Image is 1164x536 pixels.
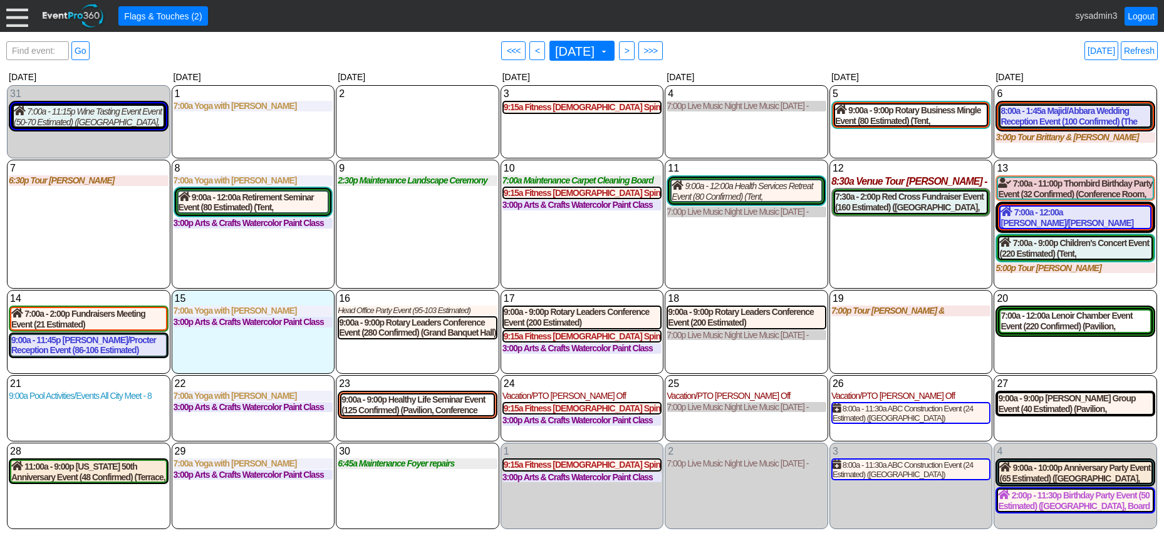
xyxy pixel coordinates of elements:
[502,87,662,101] div: Show menu
[999,237,1151,259] div: 7:00a - 9:00p Children's Concert Event (220 Estimated) (Tent, [GEOGRAPHIC_DATA], Terrace) (2 Cott...
[500,70,665,85] div: [DATE]
[174,445,333,458] div: Show menu
[831,377,991,391] div: Show menu
[171,70,336,85] div: [DATE]
[833,460,990,479] div: 8:00a - 11:30a ABC Construction Event (24 Estimated) ([GEOGRAPHIC_DATA])
[174,87,333,101] div: Show menu
[9,162,169,175] div: Show menu
[502,162,662,175] div: Show menu
[174,402,333,413] div: 3:00p Arts & Crafts Watercolor Paint Class
[553,44,609,58] span: [DATE]
[174,317,333,327] div: 3:00p Arts & Crafts Watercolor Paint Class
[995,87,1155,101] div: Show menu
[995,132,1155,143] div: 3:00p Tour Brittany & [PERSON_NAME]
[667,330,826,341] div: 7:00p Live Music Night Live Music [DATE] - Patio Room
[502,343,662,354] div: 3:00p Arts & Crafts Watercolor Paint Class
[1000,311,1150,332] div: 7:00a - 12:00a Lenoir Chamber Event Event (220 Confirmed) (Pavilion, [GEOGRAPHIC_DATA], [GEOGRAPH...
[993,70,1158,85] div: [DATE]
[335,70,500,85] div: [DATE]
[504,460,661,470] div: 9:15a Fitness [DEMOGRAPHIC_DATA] Spin Class (Pavilion)
[339,317,496,339] div: 9:00a - 9:00p Rotary Leaders Conference Event (280 Confirmed) (Grand Banquet Hall)
[622,44,631,57] span: >
[831,87,991,101] div: Show menu
[1121,41,1158,60] a: Refresh
[338,306,497,316] div: Head Office Party Event (95-103 Estimated)
[504,188,661,198] div: 9:15a Fitness [DEMOGRAPHIC_DATA] Spin Class (Pavilion)
[338,292,497,306] div: Show menu
[174,162,333,175] div: Show menu
[174,218,333,229] div: 3:00p Arts & Crafts Watercolor Paint Class
[502,415,662,426] div: 3:00p Arts & Crafts Watercolor Paint Class
[533,44,542,57] span: <
[9,377,169,391] div: Show menu
[835,105,987,126] div: 9:00a - 9:00p Rotary Business Mingle Event (80 Estimated) (Tent, [GEOGRAPHIC_DATA] , [GEOGRAPHIC_...
[1000,106,1150,127] div: 8:00a - 1:45a Majid/Abbara Wedding Reception Event (100 Confirmed) (The [GEOGRAPHIC_DATA], [GEOGR...
[999,462,1151,483] div: 9:00a - 10:00p Anniversary Party Event (65 Estimated) ([GEOGRAPHIC_DATA], [GEOGRAPHIC_DATA] - [GE...
[1084,41,1118,60] a: [DATE]
[6,70,171,85] div: [DATE]
[995,292,1155,306] div: Show menu
[642,44,660,57] span: >>>
[174,292,333,306] div: Show menu
[667,458,826,469] div: 7:00p Live Music Night Live Music [DATE] - Patio Room
[667,377,826,391] div: Show menu
[998,393,1153,415] div: 9:00a - 9:00p [PERSON_NAME] Group Event (40 Estimated) (Pavilion, [GEOGRAPHIC_DATA])
[174,391,333,401] div: 7:00a Yoga with [PERSON_NAME]
[502,175,662,186] div: 7:00a Maintenance Carpet Cleaning Board Rooms
[9,391,169,401] div: 9:00a Pool Activities/Events All City Meet - 8 Local HS team of the metro Conference. Pop up tent...
[338,377,497,391] div: Show menu
[667,391,826,401] div: Vacation/PTO [PERSON_NAME] Off
[502,200,662,210] div: 3:00p Arts & Crafts Watercolor Paint Class
[6,5,28,27] div: Menu: Click or 'Crtl+M' to toggle menu open/close
[174,458,333,469] div: 7:00a Yoga with [PERSON_NAME]
[502,445,662,458] div: Show menu
[1125,7,1158,26] a: Logout
[41,2,106,30] img: EventPro360
[174,470,333,480] div: 3:00p Arts & Crafts Watercolor Paint Class
[502,472,662,483] div: 3:00p Arts & Crafts Watercolor Paint Class
[831,292,991,306] div: Show menu
[831,175,991,187] div: 8:30a Venue Tour [PERSON_NAME] - Wants to visit on her lunch hour to the club to view the outdoor...
[9,445,169,458] div: Show menu
[71,41,90,60] a: Go
[667,101,826,111] div: 7:00p Live Music Night Live Music [DATE] - Patio Room
[831,445,991,458] div: Show menu
[14,106,164,127] div: 7:00a - 11:15p Wine Tasting Event Event (50-70 Estimated) ([GEOGRAPHIC_DATA], [GEOGRAPHIC_DATA], ...
[833,403,990,423] div: 8:00a - 11:30a ABC Construction Event (24 Estimated) ([GEOGRAPHIC_DATA])
[174,175,333,186] div: 7:00a Yoga with [PERSON_NAME]
[667,292,826,306] div: Show menu
[502,377,662,391] div: Show menu
[11,335,166,356] div: 9:00a - 11:45p [PERSON_NAME]/Procter Reception Event (86-106 Estimated) (Pavilion, [GEOGRAPHIC_DA...
[1076,10,1118,20] span: sysadmin3
[338,175,497,186] div: 2:30p Maintenance Landscape Ceremony Site
[664,70,829,85] div: [DATE]
[9,42,66,72] span: Find event: enter title
[831,306,991,316] div: 7:00p Tour [PERSON_NAME] & [PERSON_NAME]
[667,445,826,458] div: Show menu
[829,70,994,85] div: [DATE]
[338,87,497,101] div: Show menu
[835,192,987,213] div: 7:30a - 2:00p Red Cross Fundraiser Event (160 Estimated) ([GEOGRAPHIC_DATA], [GEOGRAPHIC_DATA], T...
[668,307,825,328] div: 9:00a - 9:00p Rotary Leaders Conference Event (200 Estimated) ([GEOGRAPHIC_DATA])
[174,101,333,111] div: 7:00a Yoga with [PERSON_NAME]
[504,307,661,328] div: 9:00a - 9:00p Rotary Leaders Conference Event (200 Estimated) ([GEOGRAPHIC_DATA])
[553,45,597,58] span: [DATE]
[998,178,1153,199] div: 7:00a - 11:00p Thornbird Birthday Party Event (32 Confirmed) (Conference Room, Tent)
[9,292,169,306] div: Show menu
[995,445,1155,458] div: Show menu
[998,490,1153,511] div: 2:00p - 11:30p Birthday Party Event (50 Estimated) ([GEOGRAPHIC_DATA], Board Room) (3 Cottage)
[672,180,821,202] div: 9:00a - 12:00a Health Services Retreat Event (80 Confirmed) (Tent, [GEOGRAPHIC_DATA], [GEOGRAPHIC...
[338,162,497,175] div: Show menu
[667,87,826,101] div: Show menu
[122,10,204,23] span: Flags & Touches (2)
[1000,207,1150,228] div: 7:00a - 12:00a [PERSON_NAME]/[PERSON_NAME] Reception Event (120 Confirmed) ([GEOGRAPHIC_DATA], [G...
[831,391,991,401] div: Vacation/PTO [PERSON_NAME] Off
[504,331,661,342] div: 9:15a Fitness [DEMOGRAPHIC_DATA] Spin Class (Pavilion)
[504,102,661,113] div: 9:15a Fitness [DEMOGRAPHIC_DATA] Spin Class (Pavilion)
[504,44,523,57] span: <<<
[504,403,661,414] div: 9:15a Fitness [DEMOGRAPHIC_DATA] Spin Class (Pavilion)
[122,9,204,23] span: Flags & Touches (2)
